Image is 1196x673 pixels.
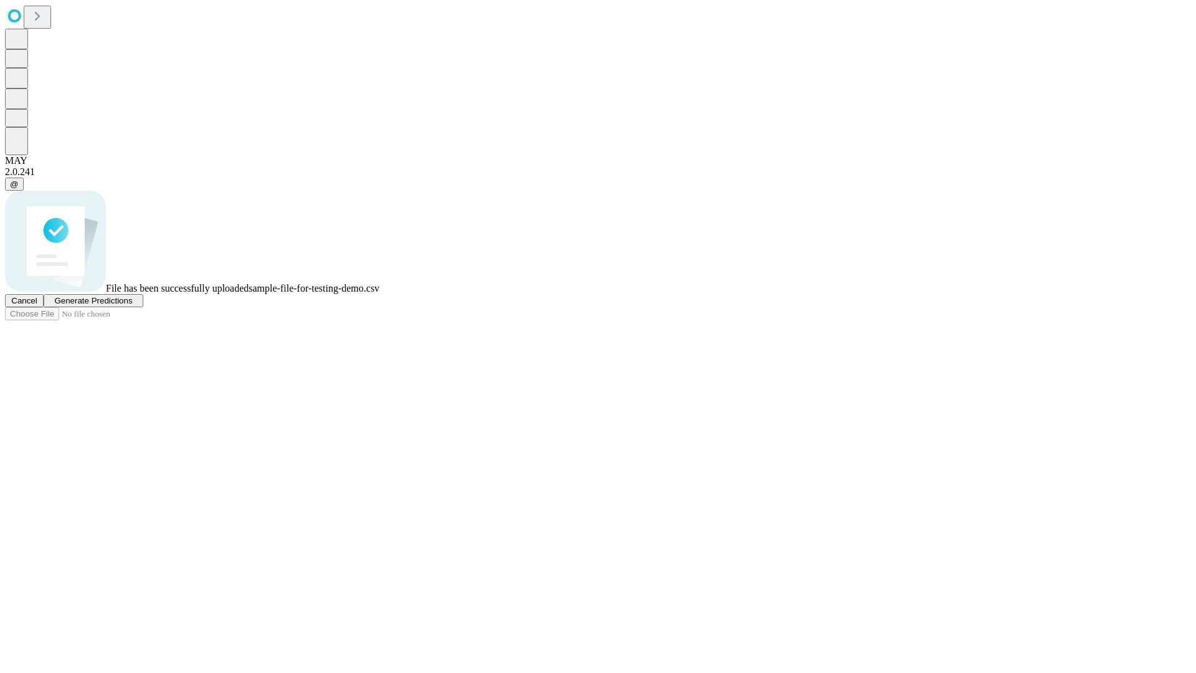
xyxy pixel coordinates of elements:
button: Generate Predictions [44,294,143,307]
div: MAY [5,155,1191,166]
button: @ [5,178,24,191]
div: 2.0.241 [5,166,1191,178]
span: Cancel [11,296,37,305]
span: Generate Predictions [54,296,132,305]
button: Cancel [5,294,44,307]
span: sample-file-for-testing-demo.csv [249,283,379,294]
span: @ [10,179,19,189]
span: File has been successfully uploaded [106,283,249,294]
